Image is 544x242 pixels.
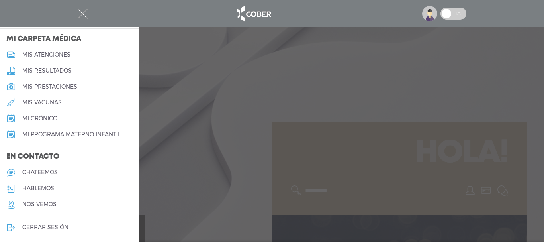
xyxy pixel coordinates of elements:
[22,83,77,90] h5: mis prestaciones
[22,99,62,106] h5: mis vacunas
[422,6,437,21] img: profile-placeholder.svg
[22,131,121,138] h5: mi programa materno infantil
[22,51,70,58] h5: mis atenciones
[22,169,58,176] h5: chateemos
[22,115,57,122] h5: mi crónico
[22,224,68,231] h5: cerrar sesión
[22,185,54,192] h5: hablemos
[22,201,57,208] h5: nos vemos
[22,67,72,74] h5: mis resultados
[233,4,274,23] img: logo_cober_home-white.png
[78,9,88,19] img: Cober_menu-close-white.svg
